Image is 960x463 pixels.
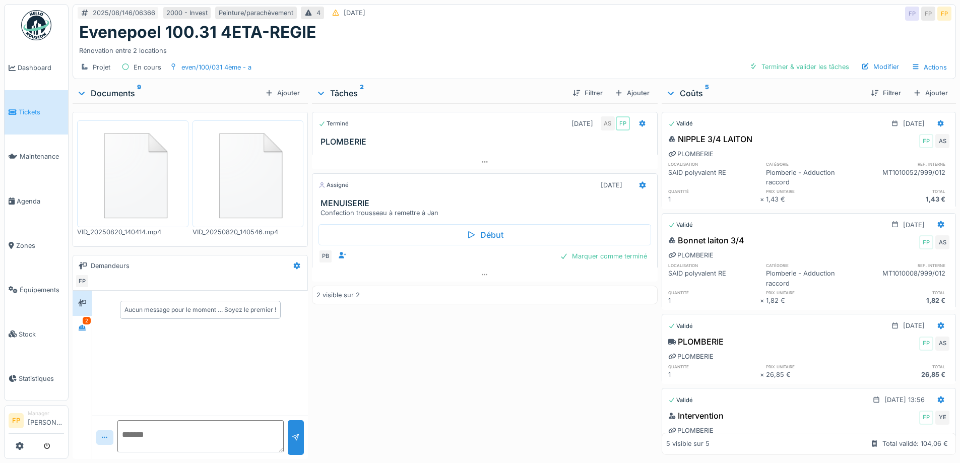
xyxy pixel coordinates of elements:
[858,296,949,305] div: 1,82 €
[858,262,949,269] h6: ref. interne
[668,370,760,379] div: 1
[318,181,349,189] div: Assigné
[137,87,141,99] sup: 9
[867,86,905,100] div: Filtrer
[857,60,903,74] div: Modifier
[5,135,68,179] a: Maintenance
[882,439,948,449] div: Total validé: 104,06 €
[766,168,858,187] div: Plomberie - Adduction raccord
[93,8,155,18] div: 2025/08/146/06366
[935,134,949,148] div: AS
[9,410,64,434] a: FP Manager[PERSON_NAME]
[616,116,630,130] div: FP
[316,8,321,18] div: 4
[318,119,349,128] div: Terminé
[668,363,760,370] h6: quantité
[91,261,130,271] div: Demandeurs
[668,133,752,145] div: NIPPLE 3/4 LAITON
[858,289,949,296] h6: total
[858,363,949,370] h6: total
[77,87,261,99] div: Documents
[745,60,853,74] div: Terminer & valider les tâches
[858,161,949,167] h6: ref. interne
[80,123,186,225] img: 84750757-fdcc6f00-afbb-11ea-908a-1074b026b06b.png
[668,336,724,348] div: PLOMBERIE
[193,227,304,237] div: VID_20250820_140546.mp4
[5,90,68,135] a: Tickets
[5,356,68,401] a: Statistiques
[766,161,858,167] h6: catégorie
[766,363,858,370] h6: prix unitaire
[318,224,651,245] div: Début
[18,63,64,73] span: Dashboard
[75,274,89,288] div: FP
[937,7,951,21] div: FP
[166,8,208,18] div: 2000 - Invest
[9,413,24,428] li: FP
[5,46,68,90] a: Dashboard
[668,289,760,296] h6: quantité
[124,305,276,314] div: Aucun message pour le moment … Soyez le premier !
[611,86,654,100] div: Ajouter
[601,116,615,130] div: AS
[568,86,607,100] div: Filtrer
[668,426,714,435] div: PLOMBERIE
[903,220,925,230] div: [DATE]
[668,269,760,288] div: SAID polyvalent RE
[668,234,744,246] div: Bonnet laiton 3/4
[668,262,760,269] h6: localisation
[705,87,709,99] sup: 5
[858,168,949,187] div: MT1010052/999/012
[666,439,710,449] div: 5 visible sur 5
[5,268,68,312] a: Équipements
[935,235,949,249] div: AS
[858,370,949,379] div: 26,85 €
[668,322,693,330] div: Validé
[79,23,316,42] h1: Evenepoel 100.31 4ETA-REGIE
[28,410,64,417] div: Manager
[321,199,653,208] h3: MENUISERIE
[666,87,863,99] div: Coûts
[20,285,64,295] span: Équipements
[20,152,64,161] span: Maintenance
[19,107,64,117] span: Tickets
[760,296,766,305] div: ×
[668,149,714,159] div: PLOMBERIE
[316,290,360,300] div: 2 visible sur 2
[21,10,51,40] img: Badge_color-CXgf-gQk.svg
[919,411,933,425] div: FP
[668,119,693,128] div: Validé
[83,317,91,324] div: 2
[919,235,933,249] div: FP
[19,374,64,383] span: Statistiques
[766,289,858,296] h6: prix unitaire
[668,352,714,361] div: PLOMBERIE
[760,194,766,204] div: ×
[344,8,365,18] div: [DATE]
[919,337,933,351] div: FP
[195,123,301,225] img: 84750757-fdcc6f00-afbb-11ea-908a-1074b026b06b.png
[668,396,693,405] div: Validé
[905,7,919,21] div: FP
[903,119,925,128] div: [DATE]
[571,119,593,128] div: [DATE]
[261,86,304,100] div: Ajouter
[766,194,858,204] div: 1,43 €
[668,188,760,194] h6: quantité
[858,188,949,194] h6: total
[181,62,251,72] div: even/100/031 4ème - a
[601,180,622,190] div: [DATE]
[360,87,364,99] sup: 2
[919,134,933,148] div: FP
[766,269,858,288] div: Plomberie - Adduction raccord
[760,370,766,379] div: ×
[5,312,68,356] a: Stock
[17,196,64,206] span: Agenda
[668,161,760,167] h6: localisation
[766,262,858,269] h6: catégorie
[766,370,858,379] div: 26,85 €
[858,194,949,204] div: 1,43 €
[858,269,949,288] div: MT1010008/999/012
[321,137,653,147] h3: PLOMBERIE
[28,410,64,431] li: [PERSON_NAME]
